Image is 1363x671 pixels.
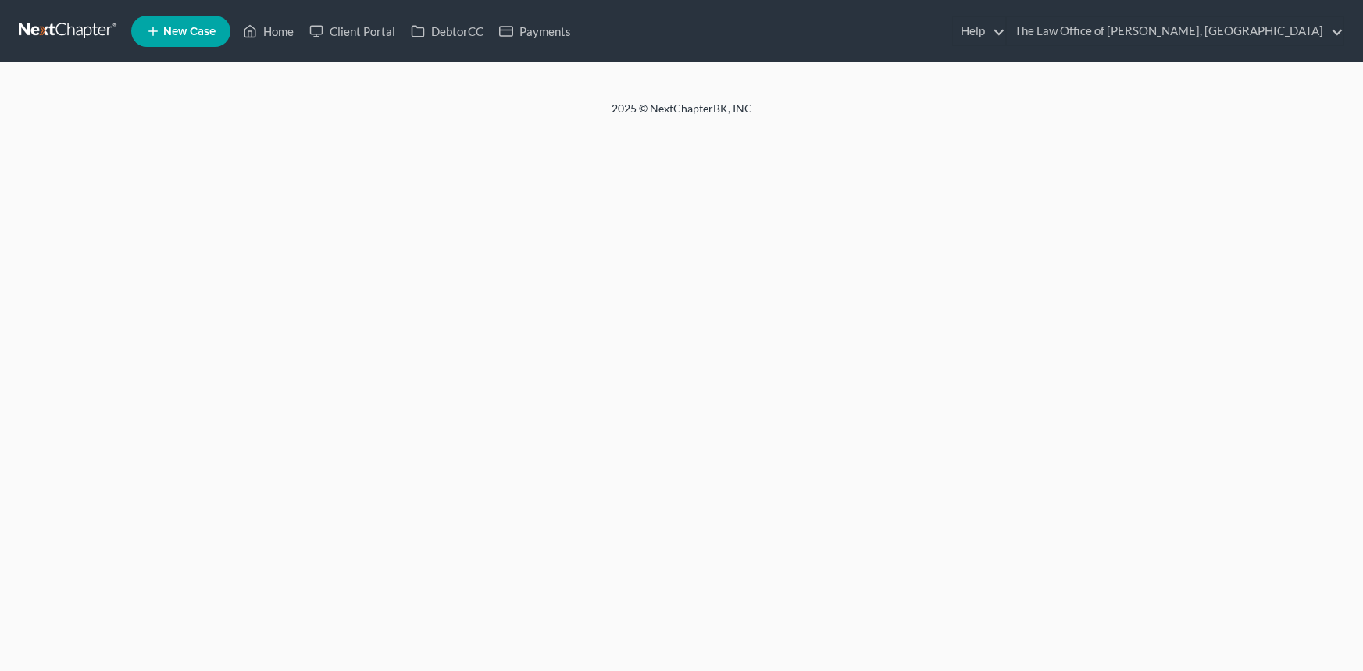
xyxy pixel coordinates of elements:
a: Client Portal [302,17,403,45]
a: Help [953,17,1005,45]
div: 2025 © NextChapterBK, INC [237,101,1127,129]
new-legal-case-button: New Case [131,16,230,47]
a: Home [235,17,302,45]
a: DebtorCC [403,17,491,45]
a: Payments [491,17,579,45]
a: The Law Office of [PERSON_NAME], [GEOGRAPHIC_DATA] [1007,17,1343,45]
